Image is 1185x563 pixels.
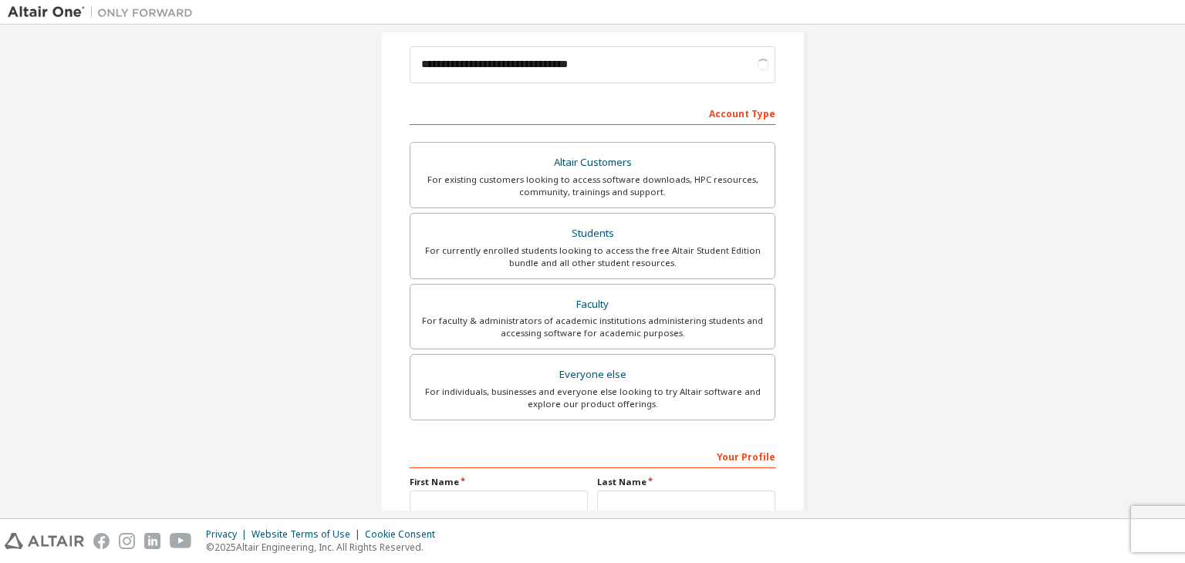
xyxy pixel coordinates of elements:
div: For faculty & administrators of academic institutions administering students and accessing softwa... [420,315,765,339]
label: First Name [410,476,588,488]
img: altair_logo.svg [5,533,84,549]
div: Account Type [410,100,775,125]
div: For currently enrolled students looking to access the free Altair Student Edition bundle and all ... [420,244,765,269]
div: Your Profile [410,443,775,468]
div: Altair Customers [420,152,765,174]
img: linkedin.svg [144,533,160,549]
div: Students [420,223,765,244]
p: © 2025 Altair Engineering, Inc. All Rights Reserved. [206,541,444,554]
div: Cookie Consent [365,528,444,541]
label: Last Name [597,476,775,488]
div: Website Terms of Use [252,528,365,541]
div: Everyone else [420,364,765,386]
div: For individuals, businesses and everyone else looking to try Altair software and explore our prod... [420,386,765,410]
div: For existing customers looking to access software downloads, HPC resources, community, trainings ... [420,174,765,198]
img: instagram.svg [119,533,135,549]
img: Altair One [8,5,201,20]
img: facebook.svg [93,533,110,549]
div: Faculty [420,294,765,315]
div: Privacy [206,528,252,541]
img: youtube.svg [170,533,192,549]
